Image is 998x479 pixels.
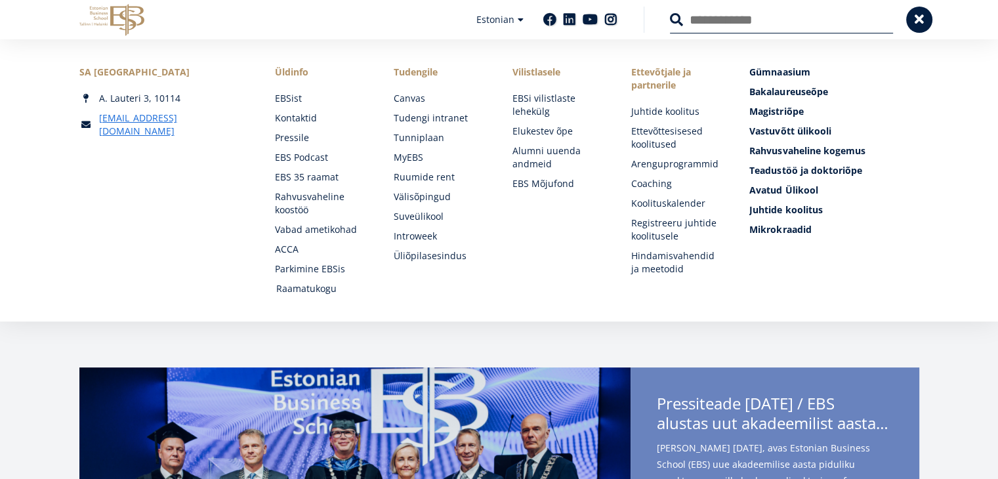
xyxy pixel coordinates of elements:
[749,144,865,157] span: Rahvusvaheline kogemus
[275,112,367,125] a: Kontaktid
[631,66,723,92] span: Ettevõtjale ja partnerile
[749,184,919,197] a: Avatud Ülikool
[631,197,723,210] a: Koolituskalender
[394,131,486,144] a: Tunniplaan
[79,92,249,105] div: A. Lauteri 3, 10114
[631,157,723,171] a: Arenguprogrammid
[631,125,723,151] a: Ettevõttesisesed koolitused
[631,249,723,276] a: Hindamisvahendid ja meetodid
[749,203,822,216] span: Juhtide koolitus
[749,105,803,117] span: Magistriõpe
[749,184,818,196] span: Avatud Ülikool
[394,151,486,164] a: MyEBS
[563,13,576,26] a: Linkedin
[657,413,893,433] span: alustas uut akadeemilist aastat rektor [PERSON_NAME] ametissevannutamisega - teise ametiaja keskm...
[749,66,919,79] a: Gümnaasium
[394,230,486,243] a: Introweek
[394,66,486,79] a: Tudengile
[99,112,249,138] a: [EMAIL_ADDRESS][DOMAIN_NAME]
[275,171,367,184] a: EBS 35 raamat
[749,203,919,217] a: Juhtide koolitus
[275,190,367,217] a: Rahvusvaheline koostöö
[749,85,919,98] a: Bakalaureuseõpe
[275,243,367,256] a: ACCA
[749,105,919,118] a: Magistriõpe
[275,151,367,164] a: EBS Podcast
[275,223,367,236] a: Vabad ametikohad
[394,249,486,262] a: Üliõpilasesindus
[749,85,827,98] span: Bakalaureuseõpe
[749,144,919,157] a: Rahvusvaheline kogemus
[749,223,811,236] span: Mikrokraadid
[275,92,367,105] a: EBSist
[749,125,831,137] span: Vastuvõtt ülikooli
[583,13,598,26] a: Youtube
[749,164,862,177] span: Teadustöö ja doktoriõpe
[512,125,604,138] a: Elukestev õpe
[749,125,919,138] a: Vastuvõtt ülikooli
[512,66,604,79] span: Vilistlasele
[604,13,617,26] a: Instagram
[275,131,367,144] a: Pressile
[749,164,919,177] a: Teadustöö ja doktoriõpe
[79,66,249,79] div: SA [GEOGRAPHIC_DATA]
[276,282,369,295] a: Raamatukogu
[749,223,919,236] a: Mikrokraadid
[394,112,486,125] a: Tudengi intranet
[631,177,723,190] a: Coaching
[631,217,723,243] a: Registreeru juhtide koolitusele
[512,92,604,118] a: EBSi vilistlaste lehekülg
[394,92,486,105] a: Canvas
[275,262,367,276] a: Parkimine EBSis
[749,66,810,78] span: Gümnaasium
[512,177,604,190] a: EBS Mõjufond
[543,13,556,26] a: Facebook
[275,66,367,79] span: Üldinfo
[394,190,486,203] a: Välisõpingud
[657,394,893,437] span: Pressiteade [DATE] / EBS
[631,105,723,118] a: Juhtide koolitus
[394,171,486,184] a: Ruumide rent
[394,210,486,223] a: Suveülikool
[512,144,604,171] a: Alumni uuenda andmeid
